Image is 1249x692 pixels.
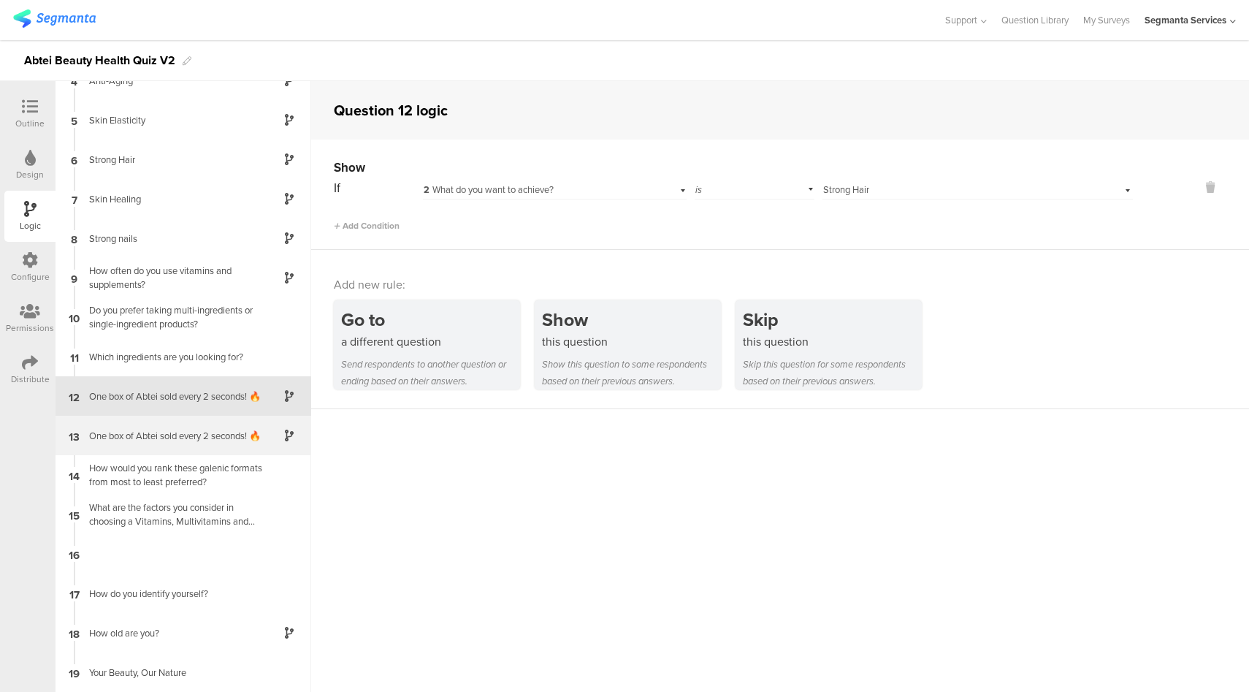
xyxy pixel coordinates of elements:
span: 9 [71,270,77,286]
div: Configure [11,270,50,284]
div: Permissions [6,322,54,335]
div: How do you identify yourself? [80,587,263,601]
div: What do you want to achieve? [424,183,643,197]
span: Support [945,13,977,27]
div: Skin Elasticity [80,113,263,127]
div: Strong nails [80,232,263,246]
span: 16 [69,546,80,562]
div: Question 12 logic [334,99,448,121]
div: Skin Healing [80,192,263,206]
span: 12 [69,388,80,404]
span: is [695,183,702,197]
div: Your Beauty, Our Nature [80,666,263,680]
img: segmanta logo [13,9,96,28]
span: 14 [69,467,80,483]
div: Outline [15,117,45,130]
span: 13 [69,427,80,444]
div: a different question [341,333,520,350]
div: Which ingredients are you looking for? [80,350,263,364]
span: 5 [71,112,77,128]
span: 2 [424,183,429,197]
div: Go to [341,306,520,333]
div: Show this question to some respondents based on their previous answers. [542,356,721,389]
div: One box of Abtei sold every 2 seconds​! 🔥 [80,389,263,403]
span: 6 [71,151,77,167]
div: Send respondents to another question or ending based on their answers. [341,356,520,389]
span: 11 [70,349,79,365]
span: Strong Hair [823,183,869,197]
div: this question [542,333,721,350]
span: 4 [71,72,77,88]
div: Show [542,306,721,333]
span: 8 [71,230,77,246]
div: One box of Abtei sold every 2 seconds​! 🔥 [80,429,263,443]
div: Design [16,168,44,181]
div: Skip this question for some respondents based on their previous answers. [743,356,922,389]
span: 19 [69,664,80,680]
div: How old are you? [80,626,263,640]
div: Skip [743,306,922,333]
span: 15 [69,506,80,522]
span: Add Condition [334,219,400,232]
span: 10 [69,309,80,325]
span: 17 [69,585,80,601]
div: Do you prefer taking multi-ingredients or single-ingredient products? [80,303,263,331]
div: Distribute [11,373,50,386]
div: Add new rule: [334,276,1228,293]
div: Abtei Beauty Health Quiz V2 [24,49,175,72]
span: 18 [69,625,80,641]
span: Show [334,159,365,177]
div: If [334,179,421,197]
div: Logic [20,219,41,232]
div: this question [743,333,922,350]
span: What do you want to achieve? [424,183,554,197]
div: How often do you use vitamins and supplements? [80,264,263,292]
div: What are the factors you consider in choosing a Vitamins, Multivitamins and Supplements? [80,501,263,528]
span: 7 [72,191,77,207]
div: Strong Hair [80,153,263,167]
div: How would you rank these galenic formats from most to least preferred? [80,461,263,489]
div: Segmanta Services [1145,13,1226,27]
